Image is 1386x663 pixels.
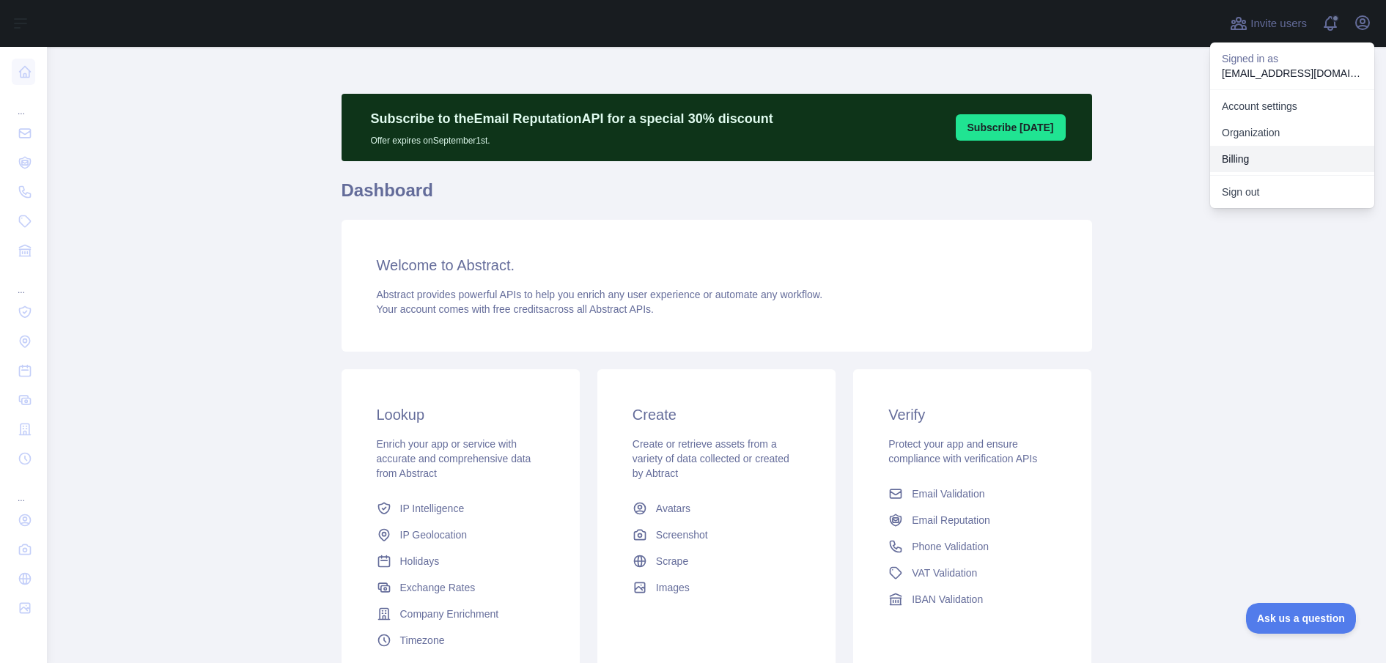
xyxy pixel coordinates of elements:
span: Invite users [1250,15,1307,32]
span: Email Reputation [912,513,990,527]
button: Subscribe [DATE] [956,114,1066,141]
span: Holidays [400,554,440,568]
a: Avatars [627,495,806,522]
a: Company Enrichment [371,601,550,627]
span: VAT Validation [912,566,977,580]
a: Exchange Rates [371,574,550,601]
div: ... [12,475,35,504]
span: Protect your app and ensure compliance with verification APIs [888,438,1037,464]
span: IP Geolocation [400,527,468,542]
a: Holidays [371,548,550,574]
button: Invite users [1227,12,1310,35]
span: Email Validation [912,486,984,501]
h3: Create [633,404,800,425]
span: Screenshot [656,527,708,542]
a: Organization [1210,119,1374,146]
a: Phone Validation [882,533,1062,560]
a: Scrape [627,548,806,574]
h3: Welcome to Abstract. [377,255,1057,275]
a: Email Reputation [882,507,1062,533]
span: Exchange Rates [400,580,476,595]
a: Email Validation [882,481,1062,507]
span: Abstract provides powerful APIs to help you enrich any user experience or automate any workflow. [377,289,823,300]
span: Images [656,580,690,595]
a: Timezone [371,627,550,653]
h3: Lookup [377,404,545,425]
span: Company Enrichment [400,607,499,621]
div: ... [12,88,35,117]
a: IBAN Validation [882,586,1062,612]
button: Sign out [1210,179,1374,205]
span: Timezone [400,633,445,648]
span: free credits [493,303,544,315]
h1: Dashboard [342,179,1092,214]
a: IP Intelligence [371,495,550,522]
span: Avatars [656,501,690,516]
span: Phone Validation [912,539,989,554]
a: Screenshot [627,522,806,548]
a: Images [627,574,806,601]
div: ... [12,267,35,296]
h3: Verify [888,404,1056,425]
span: Your account comes with across all Abstract APIs. [377,303,654,315]
a: IP Geolocation [371,522,550,548]
span: Scrape [656,554,688,568]
p: Signed in as [1222,51,1363,66]
span: IP Intelligence [400,501,465,516]
button: Billing [1210,146,1374,172]
span: Create or retrieve assets from a variety of data collected or created by Abtract [633,438,789,479]
p: [EMAIL_ADDRESS][DOMAIN_NAME] [1222,66,1363,81]
a: VAT Validation [882,560,1062,586]
span: IBAN Validation [912,592,983,607]
p: Subscribe to the Email Reputation API for a special 30 % discount [371,108,773,129]
iframe: Toggle Customer Support [1246,603,1357,634]
p: Offer expires on September 1st. [371,129,773,147]
span: Enrich your app or service with accurate and comprehensive data from Abstract [377,438,531,479]
a: Account settings [1210,93,1374,119]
